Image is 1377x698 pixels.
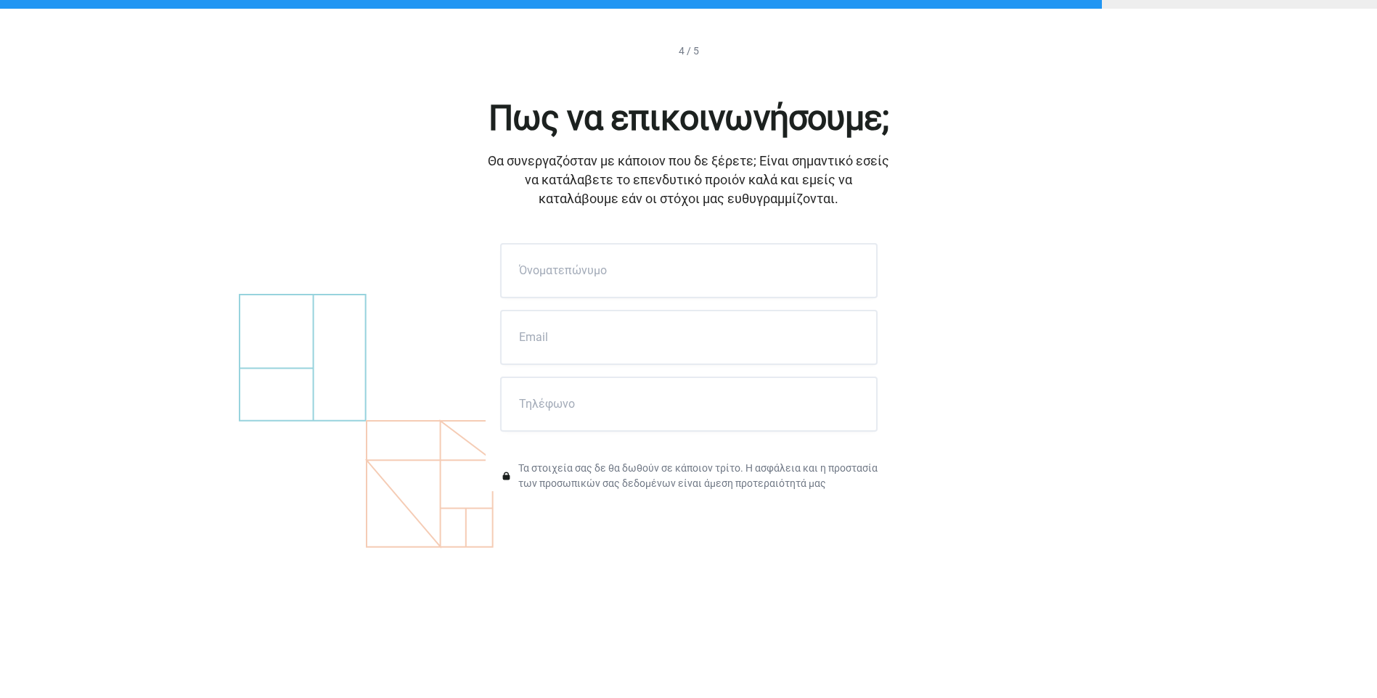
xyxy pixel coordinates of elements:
[679,44,699,59] span: 4 / 5
[500,461,512,491] img: lock.svg
[500,310,878,365] input: Email
[500,243,878,298] input: Όνοματεπώνυμο
[486,152,892,208] p: Θα συνεργαζόσταν με κάποιον που δε ξέρετε; Είναι σημαντικό εσείς να κατάλαβετε το επενδυτικό προι...
[413,99,965,137] h2: Πως να επικοινωνήσουμε;
[500,443,878,491] p: Τα στοιχεία σας δε θα δωθούν σε κάποιον τρίτο. Η ασφάλεια και η προστασία των προσωπικών σας δεδο...
[500,377,878,432] input: Τηλέφωνο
